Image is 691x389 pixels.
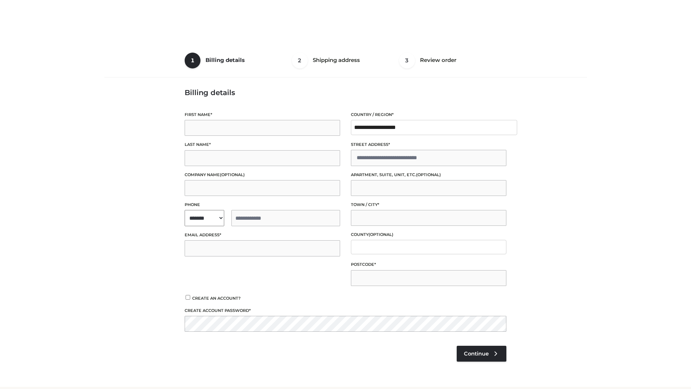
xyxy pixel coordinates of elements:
span: Billing details [206,57,245,63]
label: Town / City [351,201,506,208]
label: Company name [185,171,340,178]
h3: Billing details [185,88,506,97]
span: (optional) [220,172,245,177]
a: Continue [457,346,506,362]
span: Create an account? [192,296,241,301]
span: (optional) [369,232,393,237]
label: Country / Region [351,111,506,118]
label: Postcode [351,261,506,268]
span: Shipping address [313,57,360,63]
label: Last name [185,141,340,148]
span: Continue [464,350,489,357]
input: Create an account? [185,295,191,300]
label: Apartment, suite, unit, etc. [351,171,506,178]
label: Email address [185,232,340,238]
label: Create account password [185,307,506,314]
label: Street address [351,141,506,148]
span: 1 [185,53,200,68]
span: 2 [292,53,308,68]
span: (optional) [416,172,441,177]
span: Review order [420,57,456,63]
label: First name [185,111,340,118]
label: Phone [185,201,340,208]
label: County [351,231,506,238]
span: 3 [399,53,415,68]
